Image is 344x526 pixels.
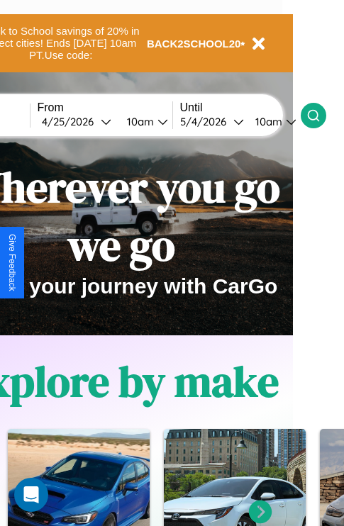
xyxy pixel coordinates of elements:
div: 10am [120,115,157,128]
div: Give Feedback [7,234,17,291]
label: Until [180,101,301,114]
button: 10am [244,114,301,129]
div: 5 / 4 / 2026 [180,115,233,128]
button: 4/25/2026 [38,114,116,129]
label: From [38,101,172,114]
div: Open Intercom Messenger [14,478,48,512]
div: 10am [248,115,286,128]
div: 4 / 25 / 2026 [42,115,101,128]
b: BACK2SCHOOL20 [147,38,241,50]
button: 10am [116,114,172,129]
